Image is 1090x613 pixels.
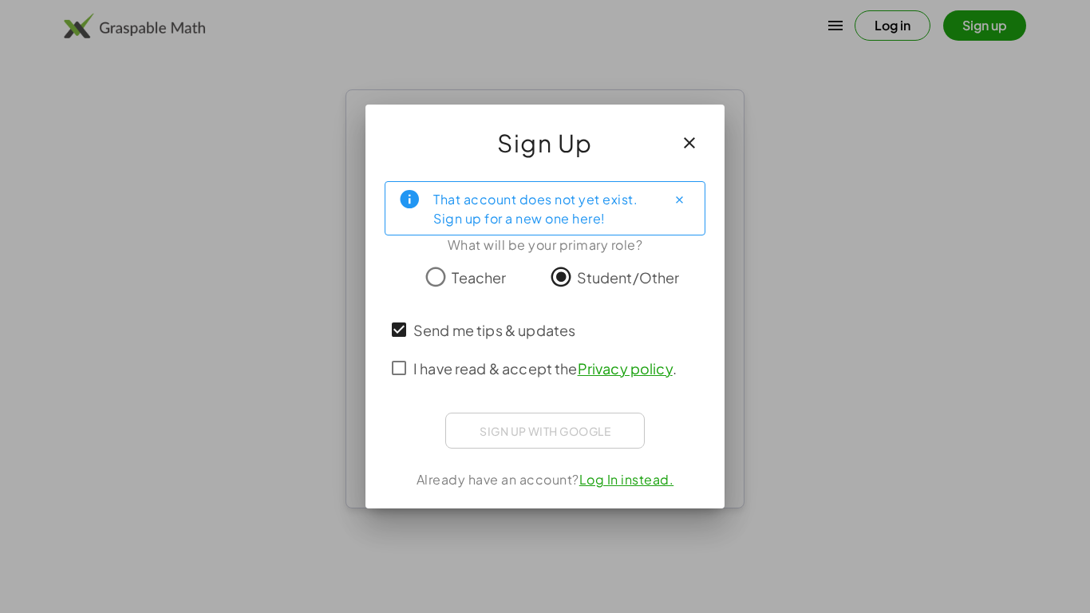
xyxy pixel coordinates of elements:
[385,235,705,255] div: What will be your primary role?
[413,319,575,341] span: Send me tips & updates
[433,188,654,228] div: That account does not yet exist. Sign up for a new one here!
[413,358,677,379] span: I have read & accept the .
[452,267,506,288] span: Teacher
[578,359,673,378] a: Privacy policy
[385,470,705,489] div: Already have an account?
[497,124,593,162] span: Sign Up
[577,267,680,288] span: Student/Other
[666,187,692,212] button: Close
[579,471,674,488] a: Log In instead.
